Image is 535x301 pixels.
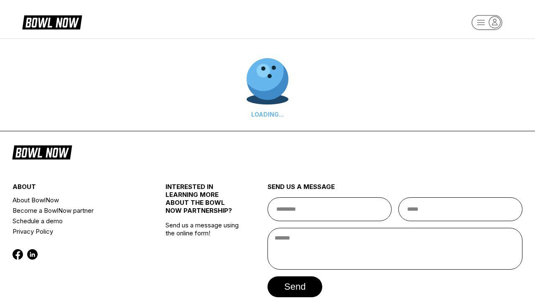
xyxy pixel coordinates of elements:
[13,226,140,237] a: Privacy Policy
[247,111,288,118] div: LOADING...
[13,216,140,226] a: Schedule a demo
[267,183,522,197] div: send us a message
[13,195,140,205] a: About BowlNow
[13,205,140,216] a: Become a BowlNow partner
[267,276,322,297] button: send
[166,183,242,221] div: INTERESTED IN LEARNING MORE ABOUT THE BOWL NOW PARTNERSHIP?
[13,183,140,195] div: about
